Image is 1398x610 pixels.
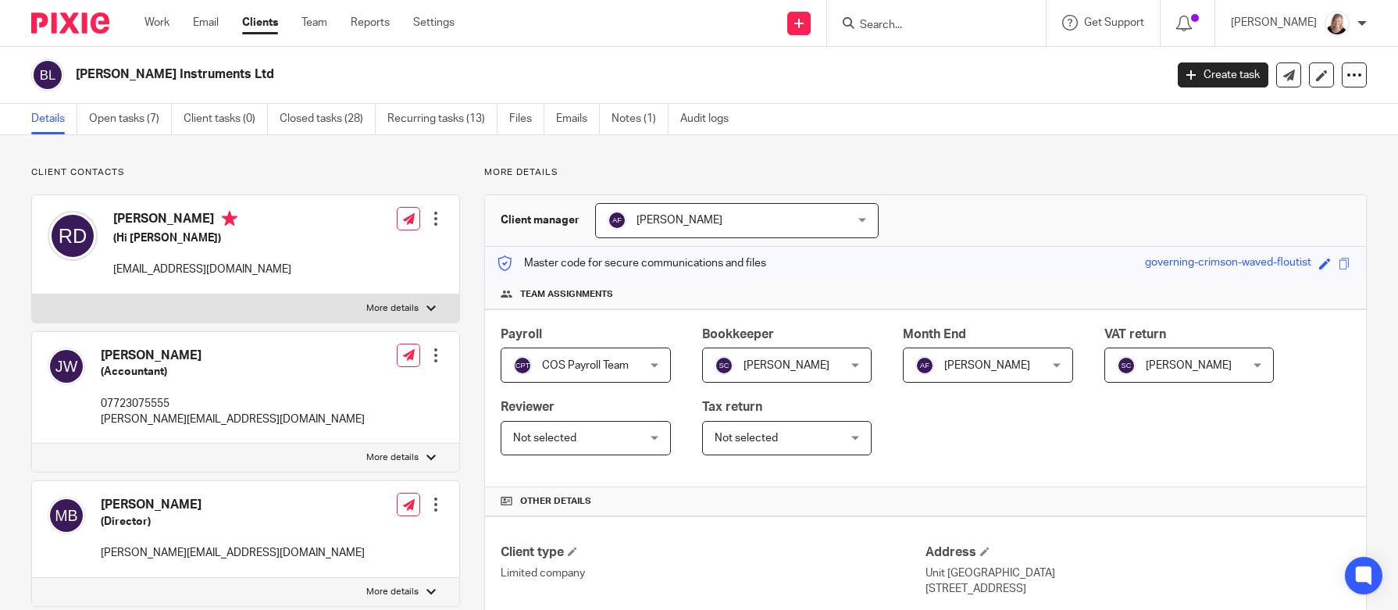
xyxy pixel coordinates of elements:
[184,104,268,134] a: Client tasks (0)
[520,495,591,508] span: Other details
[680,104,740,134] a: Audit logs
[501,565,925,581] p: Limited company
[925,565,1350,581] p: Unit [GEOGRAPHIC_DATA]
[1231,15,1317,30] p: [PERSON_NAME]
[101,545,365,561] p: [PERSON_NAME][EMAIL_ADDRESS][DOMAIN_NAME]
[101,497,365,513] h4: [PERSON_NAME]
[612,104,669,134] a: Notes (1)
[48,211,98,261] img: svg%3E
[101,412,365,427] p: [PERSON_NAME][EMAIL_ADDRESS][DOMAIN_NAME]
[366,451,419,464] p: More details
[1117,356,1136,375] img: svg%3E
[366,586,419,598] p: More details
[366,302,419,315] p: More details
[501,544,925,561] h4: Client type
[925,544,1350,561] h4: Address
[1178,62,1268,87] a: Create task
[501,212,580,228] h3: Client manager
[702,328,774,341] span: Bookkeeper
[513,356,532,375] img: svg%3E
[31,12,109,34] img: Pixie
[1084,17,1144,28] span: Get Support
[501,401,555,413] span: Reviewer
[484,166,1367,179] p: More details
[31,166,460,179] p: Client contacts
[1145,255,1311,273] div: governing-crimson-waved-floutist
[1325,11,1350,36] img: K%20Garrattley%20headshot%20black%20top%20cropped.jpg
[351,15,390,30] a: Reports
[520,288,613,301] span: Team assignments
[1104,328,1166,341] span: VAT return
[48,348,85,385] img: svg%3E
[301,15,327,30] a: Team
[387,104,498,134] a: Recurring tasks (13)
[513,433,576,444] span: Not selected
[542,360,629,371] span: COS Payroll Team
[1146,360,1232,371] span: [PERSON_NAME]
[925,581,1350,597] p: [STREET_ADDRESS]
[715,433,778,444] span: Not selected
[702,401,762,413] span: Tax return
[501,328,542,341] span: Payroll
[48,497,85,534] img: svg%3E
[113,262,291,277] p: [EMAIL_ADDRESS][DOMAIN_NAME]
[715,356,733,375] img: svg%3E
[413,15,455,30] a: Settings
[242,15,278,30] a: Clients
[101,514,365,530] h5: (Director)
[497,255,766,271] p: Master code for secure communications and files
[222,211,237,227] i: Primary
[101,396,365,412] p: 07723075555
[637,215,722,226] span: [PERSON_NAME]
[89,104,172,134] a: Open tasks (7)
[608,211,626,230] img: svg%3E
[113,230,291,246] h5: (Hi [PERSON_NAME])
[556,104,600,134] a: Emails
[915,356,934,375] img: svg%3E
[903,328,966,341] span: Month End
[193,15,219,30] a: Email
[144,15,169,30] a: Work
[76,66,939,83] h2: [PERSON_NAME] Instruments Ltd
[509,104,544,134] a: Files
[31,59,64,91] img: svg%3E
[944,360,1030,371] span: [PERSON_NAME]
[101,364,365,380] h5: (Accountant)
[113,211,291,230] h4: [PERSON_NAME]
[31,104,77,134] a: Details
[858,19,999,33] input: Search
[744,360,829,371] span: [PERSON_NAME]
[280,104,376,134] a: Closed tasks (28)
[101,348,365,364] h4: [PERSON_NAME]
